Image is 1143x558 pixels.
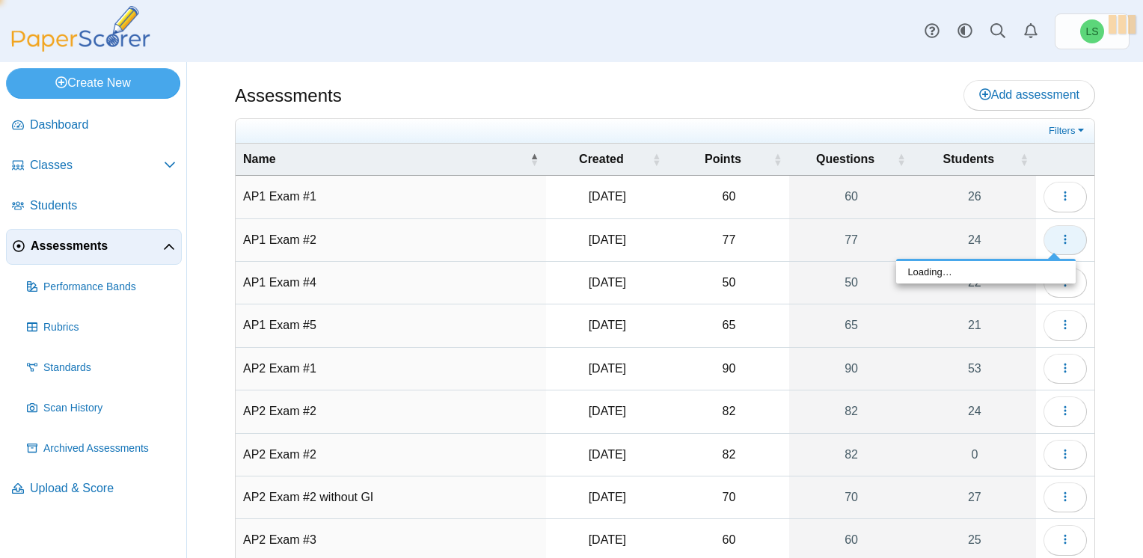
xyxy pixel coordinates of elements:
[789,434,913,476] a: 82
[773,152,782,167] span: Points : Activate to sort
[6,148,182,184] a: Classes
[21,431,182,467] a: Archived Assessments
[1020,152,1029,167] span: Students : Activate to sort
[913,219,1036,261] a: 24
[589,190,626,203] time: Jan 30, 2025 at 2:26 PM
[43,280,176,295] span: Performance Bands
[789,262,913,304] a: 50
[236,348,546,390] td: AP2 Exam #1
[797,151,893,168] span: Questions
[897,152,906,167] span: Questions : Activate to sort
[963,80,1095,110] a: Add assessment
[21,269,182,305] a: Performance Bands
[789,390,913,432] a: 82
[789,176,913,218] a: 60
[235,83,342,108] h1: Assessments
[43,361,176,375] span: Standards
[668,219,789,262] td: 77
[1080,19,1104,43] span: Lori Scott
[21,390,182,426] a: Scan History
[913,304,1036,346] a: 21
[243,151,527,168] span: Name
[236,262,546,304] td: AP1 Exam #4
[236,476,546,519] td: AP2 Exam #2 without GI
[913,476,1036,518] a: 27
[979,88,1079,101] span: Add assessment
[896,261,1076,283] div: Loading…
[668,348,789,390] td: 90
[236,176,546,218] td: AP1 Exam #1
[6,229,182,265] a: Assessments
[589,233,626,246] time: Oct 6, 2025 at 2:40 PM
[236,434,546,476] td: AP2 Exam #2
[589,276,626,289] time: Mar 24, 2025 at 11:48 AM
[913,348,1036,390] a: 53
[1014,15,1047,48] a: Alerts
[43,401,176,416] span: Scan History
[6,41,156,54] a: PaperScorer
[6,6,156,52] img: PaperScorer
[21,310,182,346] a: Rubrics
[589,448,626,461] time: Mar 11, 2025 at 2:30 PM
[589,405,626,417] time: Mar 10, 2025 at 10:59 AM
[1055,13,1130,49] a: Lori Scott
[43,441,176,456] span: Archived Assessments
[236,304,546,347] td: AP1 Exam #5
[913,434,1036,476] a: 0
[668,390,789,433] td: 82
[30,480,176,497] span: Upload & Score
[236,390,546,433] td: AP2 Exam #2
[6,188,182,224] a: Students
[43,320,176,335] span: Rubrics
[6,108,182,144] a: Dashboard
[668,176,789,218] td: 60
[21,350,182,386] a: Standards
[789,304,913,346] a: 65
[668,304,789,347] td: 65
[554,151,649,168] span: Created
[589,491,626,503] time: Jun 26, 2025 at 1:42 PM
[589,533,626,546] time: Mar 31, 2025 at 11:48 AM
[921,151,1017,168] span: Students
[1085,26,1098,37] span: Lori Scott
[675,151,770,168] span: Points
[236,219,546,262] td: AP1 Exam #2
[589,362,626,375] time: Jun 4, 2025 at 2:20 PM
[6,68,180,98] a: Create New
[789,476,913,518] a: 70
[30,197,176,214] span: Students
[789,348,913,390] a: 90
[789,219,913,261] a: 77
[589,319,626,331] time: Apr 16, 2025 at 12:10 PM
[1045,123,1091,138] a: Filters
[30,117,176,133] span: Dashboard
[530,152,539,167] span: Name : Activate to invert sorting
[913,390,1036,432] a: 24
[30,157,164,174] span: Classes
[913,176,1036,218] a: 26
[668,476,789,519] td: 70
[6,471,182,507] a: Upload & Score
[31,238,163,254] span: Assessments
[668,262,789,304] td: 50
[652,152,661,167] span: Created : Activate to sort
[668,434,789,476] td: 82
